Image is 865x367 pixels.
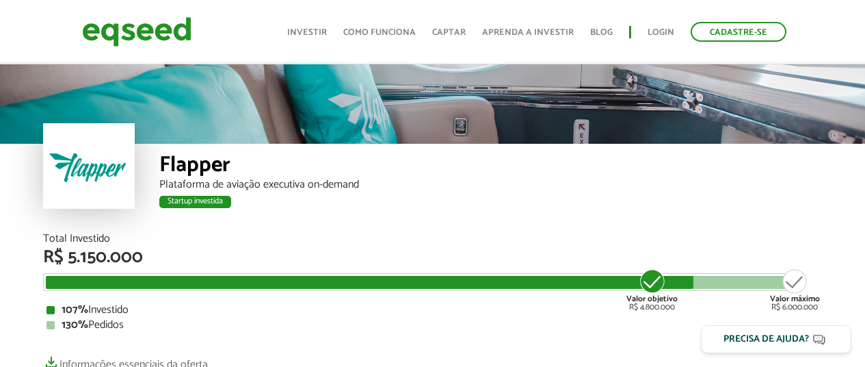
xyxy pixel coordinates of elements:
[62,316,88,334] strong: 130%
[159,154,823,179] div: Flapper
[626,268,678,312] div: R$ 4.800.000
[770,292,820,305] strong: Valor máximo
[432,28,466,37] a: Captar
[691,22,786,42] a: Cadastre-se
[482,28,574,37] a: Aprenda a investir
[46,320,819,331] div: Pedidos
[46,305,819,316] div: Investido
[287,28,327,37] a: Investir
[43,249,823,266] div: R$ 5.150.000
[159,179,823,190] div: Plataforma de aviação executiva on-demand
[62,301,88,319] strong: 107%
[343,28,416,37] a: Como funciona
[590,28,613,37] a: Blog
[770,268,820,312] div: R$ 6.000.000
[648,28,674,37] a: Login
[159,196,231,208] div: Startup investida
[43,233,823,244] div: Total Investido
[626,292,678,305] strong: Valor objetivo
[82,14,191,50] img: EqSeed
